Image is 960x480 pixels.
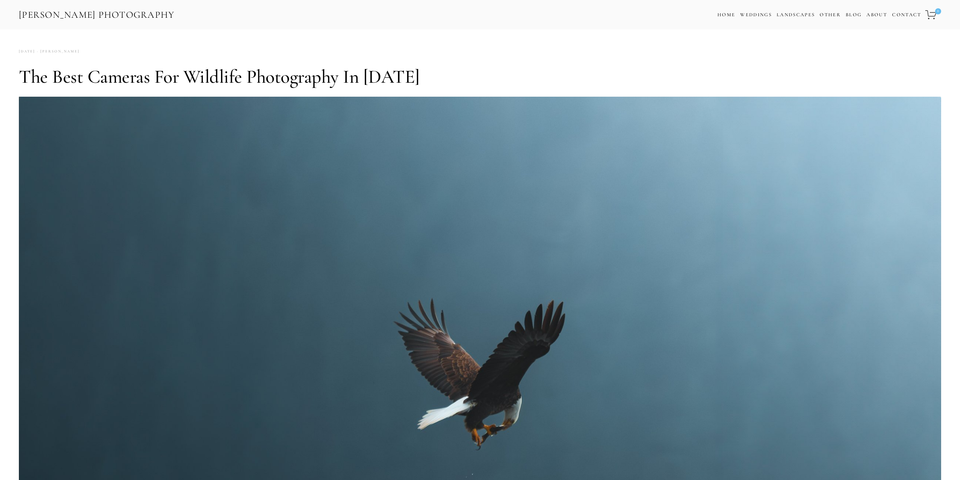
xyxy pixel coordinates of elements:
[777,12,815,18] a: Landscapes
[892,9,921,20] a: Contact
[19,65,941,88] h1: The Best Cameras for Wildlife Photography in [DATE]
[924,6,942,24] a: 0 items in cart
[740,12,772,18] a: Weddings
[820,12,841,18] a: Other
[866,9,887,20] a: About
[935,8,941,14] span: 0
[35,46,80,57] a: [PERSON_NAME]
[717,9,735,20] a: Home
[19,46,35,57] time: [DATE]
[18,6,175,23] a: [PERSON_NAME] Photography
[846,9,862,20] a: Blog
